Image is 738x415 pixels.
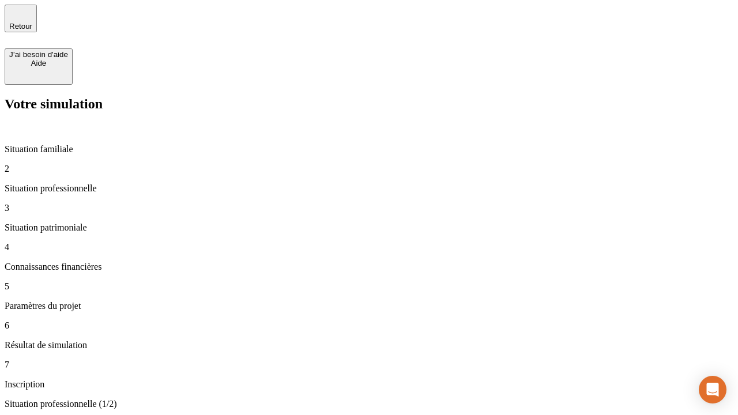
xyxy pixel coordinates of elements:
div: Open Intercom Messenger [699,376,726,403]
p: Inscription [5,379,733,390]
div: Aide [9,59,68,67]
p: Résultat de simulation [5,340,733,350]
p: Situation professionnelle [5,183,733,194]
button: J’ai besoin d'aideAide [5,48,73,85]
span: Retour [9,22,32,31]
p: 2 [5,164,733,174]
button: Retour [5,5,37,32]
p: 5 [5,281,733,292]
div: J’ai besoin d'aide [9,50,68,59]
p: Connaissances financières [5,262,733,272]
p: 6 [5,320,733,331]
p: Paramètres du projet [5,301,733,311]
p: Situation patrimoniale [5,222,733,233]
h2: Votre simulation [5,96,733,112]
p: Situation professionnelle (1/2) [5,399,733,409]
p: 3 [5,203,733,213]
p: Situation familiale [5,144,733,154]
p: 7 [5,360,733,370]
p: 4 [5,242,733,252]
